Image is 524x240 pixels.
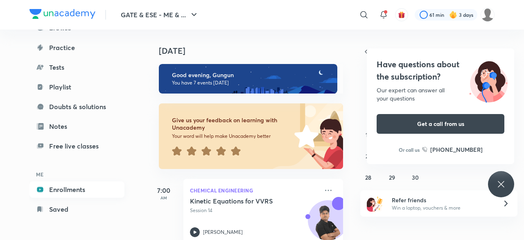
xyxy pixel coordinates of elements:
h4: [DATE] [159,46,351,56]
h5: Kinetic Equations for VVRS [190,197,292,205]
a: [PHONE_NUMBER] [422,145,483,154]
h6: Good evening, Gungun [172,71,330,79]
p: Or call us [399,146,420,153]
span: [DATE] [426,46,452,57]
button: September 30, 2025 [409,171,422,184]
a: Practice [29,39,124,56]
a: Doubts & solutions [29,98,124,115]
a: Company Logo [29,9,95,21]
h4: Have questions about the subscription? [377,58,504,83]
img: avatar [398,11,405,18]
abbr: September 28, 2025 [365,174,371,181]
h6: Give us your feedback on learning with Unacademy [172,117,291,131]
img: ttu_illustration_new.svg [463,58,514,103]
button: September 14, 2025 [362,128,375,141]
img: streak [449,11,457,19]
a: Free live classes [29,138,124,154]
button: avatar [395,8,408,21]
p: [PERSON_NAME] [203,229,243,236]
a: Saved [29,201,124,217]
div: Our expert can answer all your questions [377,86,504,103]
img: evening [159,64,337,94]
h5: 7:00 [147,185,180,195]
h6: Refer friends [392,196,492,204]
button: GATE & ESE - ME & ... [116,7,204,23]
a: Enrollments [29,181,124,198]
button: [DATE] [372,46,506,57]
p: You have 7 events [DATE] [172,80,330,86]
a: Tests [29,59,124,75]
img: referral [367,195,383,212]
abbr: September 14, 2025 [366,131,371,139]
abbr: September 30, 2025 [412,174,419,181]
p: Your word will help make Unacademy better [172,133,291,139]
h6: ME [29,167,124,181]
p: Session 14 [190,207,318,214]
abbr: September 21, 2025 [366,152,371,160]
p: AM [147,195,180,200]
p: Win a laptop, vouchers & more [392,204,492,212]
button: September 28, 2025 [362,171,375,184]
a: Notes [29,118,124,135]
abbr: September 29, 2025 [389,174,395,181]
button: September 29, 2025 [385,171,398,184]
a: Playlist [29,79,124,95]
button: Get a call from us [377,114,504,134]
img: Gungun [481,8,495,22]
button: September 21, 2025 [362,149,375,162]
img: Company Logo [29,9,95,19]
button: September 7, 2025 [362,107,375,120]
p: Chemical Engineering [190,185,318,195]
img: feedback_image [267,103,343,169]
h6: [PHONE_NUMBER] [430,145,483,154]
